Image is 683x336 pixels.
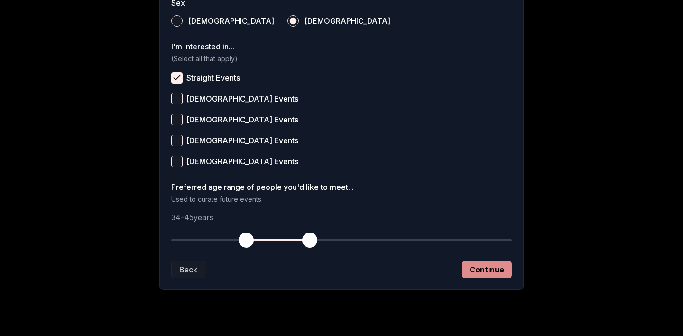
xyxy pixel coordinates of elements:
label: Preferred age range of people you'd like to meet... [171,183,512,191]
p: 34 - 45 years [171,212,512,223]
button: [DEMOGRAPHIC_DATA] Events [171,114,183,125]
span: [DEMOGRAPHIC_DATA] Events [186,116,298,123]
button: [DEMOGRAPHIC_DATA] [287,15,299,27]
p: Used to curate future events. [171,195,512,204]
button: Continue [462,261,512,278]
p: (Select all that apply) [171,54,512,64]
label: I'm interested in... [171,43,512,50]
button: [DEMOGRAPHIC_DATA] Events [171,93,183,104]
span: [DEMOGRAPHIC_DATA] Events [186,137,298,144]
span: [DEMOGRAPHIC_DATA] [305,17,390,25]
span: [DEMOGRAPHIC_DATA] Events [186,95,298,103]
span: [DEMOGRAPHIC_DATA] [188,17,274,25]
span: [DEMOGRAPHIC_DATA] Events [186,158,298,165]
button: [DEMOGRAPHIC_DATA] [171,15,183,27]
button: Straight Events [171,72,183,84]
button: [DEMOGRAPHIC_DATA] Events [171,156,183,167]
button: Back [171,261,205,278]
span: Straight Events [186,74,240,82]
button: [DEMOGRAPHIC_DATA] Events [171,135,183,146]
